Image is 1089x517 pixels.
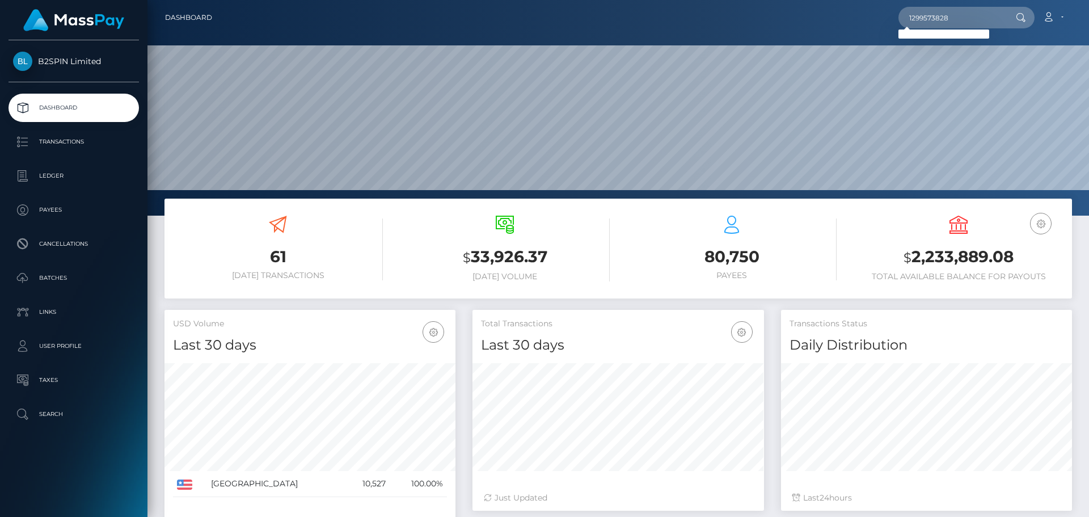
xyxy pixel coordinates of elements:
h4: Last 30 days [481,335,755,355]
small: $ [463,250,471,266]
p: Cancellations [13,236,134,253]
p: Transactions [13,133,134,150]
p: Search [13,406,134,423]
a: Dashboard [165,6,212,30]
h6: Payees [627,271,837,280]
a: Cancellations [9,230,139,258]
h4: Daily Distribution [790,335,1063,355]
h4: Last 30 days [173,335,447,355]
a: Taxes [9,366,139,394]
a: Dashboard [9,94,139,122]
p: Payees [13,201,134,218]
span: 24 [820,493,829,503]
div: Just Updated [484,492,752,504]
a: Batches [9,264,139,292]
p: Ledger [13,167,134,184]
img: MassPay Logo [23,9,124,31]
img: US.png [177,480,192,490]
p: Batches [13,270,134,287]
a: User Profile [9,332,139,360]
h6: [DATE] Transactions [173,271,383,280]
p: Taxes [13,372,134,389]
h5: Transactions Status [790,318,1063,330]
a: Search [9,400,139,428]
td: 10,527 [344,471,390,497]
h6: [DATE] Volume [400,272,610,281]
h3: 2,233,889.08 [854,246,1063,269]
h3: 80,750 [627,246,837,268]
h5: USD Volume [173,318,447,330]
h6: Total Available Balance for Payouts [854,272,1063,281]
a: Ledger [9,162,139,190]
h5: Total Transactions [481,318,755,330]
input: Search... [898,7,1005,28]
div: Last hours [792,492,1061,504]
td: [GEOGRAPHIC_DATA] [207,471,344,497]
p: Dashboard [13,99,134,116]
td: 100.00% [390,471,448,497]
small: $ [904,250,911,266]
a: Links [9,298,139,326]
span: B2SPIN Limited [9,56,139,66]
img: B2SPIN Limited [13,52,32,71]
h3: 33,926.37 [400,246,610,269]
h3: 61 [173,246,383,268]
p: User Profile [13,338,134,355]
a: Transactions [9,128,139,156]
p: Links [13,304,134,321]
a: Payees [9,196,139,224]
